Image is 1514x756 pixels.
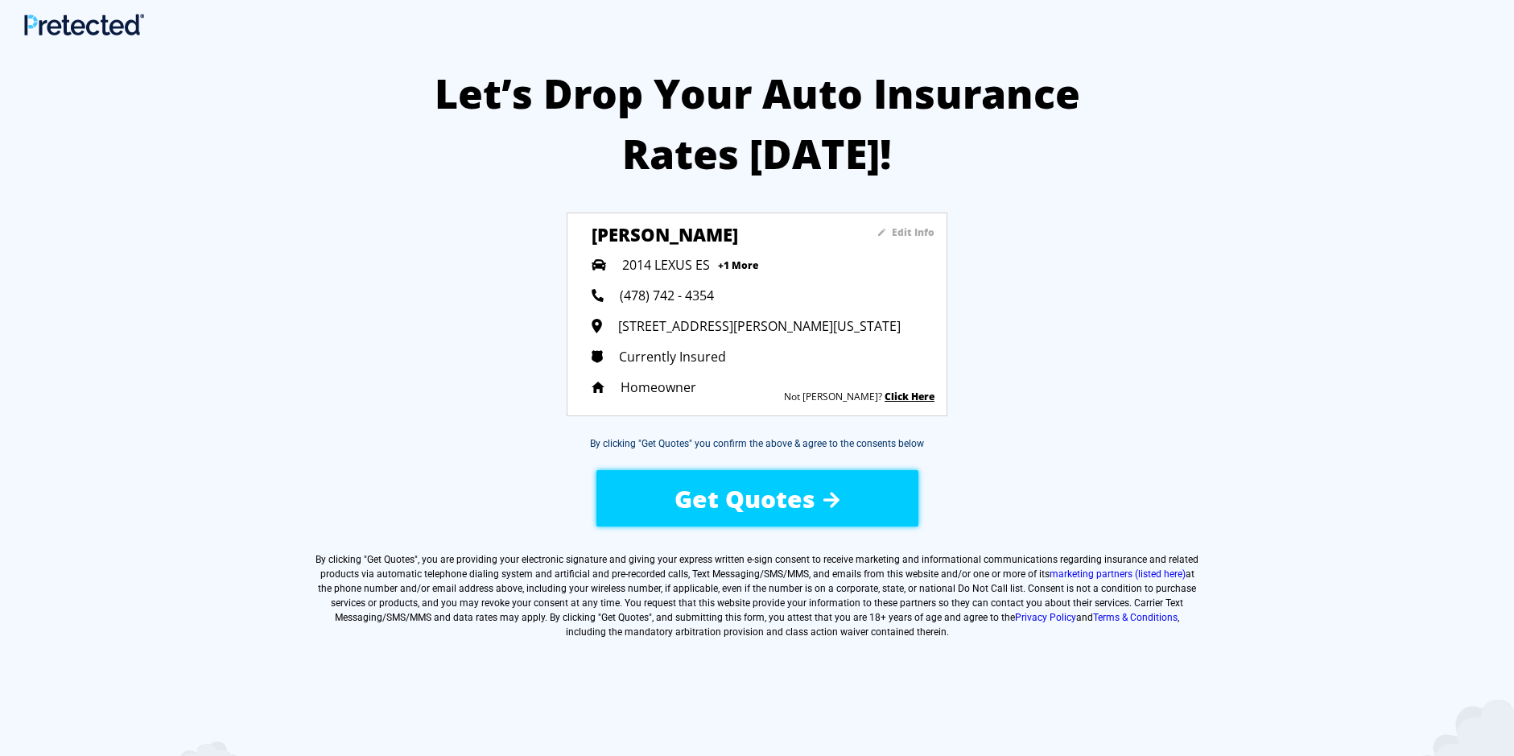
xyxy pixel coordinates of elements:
[596,470,918,527] button: Get Quotes
[592,222,829,246] h3: [PERSON_NAME]
[621,378,696,396] span: Homeowner
[718,258,758,272] span: +1 More
[1015,612,1076,623] a: Privacy Policy
[622,256,710,274] span: 2014 LEXUS ES
[885,390,934,403] a: Click Here
[367,554,415,565] span: Get Quotes
[619,348,726,366] span: Currently Insured
[419,64,1095,184] h2: Let’s Drop Your Auto Insurance Rates [DATE]!
[620,287,714,304] span: (478) 742 - 4354
[674,482,815,515] span: Get Quotes
[892,225,934,239] sapn: Edit Info
[618,317,901,335] span: [STREET_ADDRESS][PERSON_NAME][US_STATE]
[315,552,1200,639] label: By clicking " ", you are providing your electronic signature and giving your express written e-si...
[24,14,144,35] img: Main Logo
[590,436,924,451] div: By clicking "Get Quotes" you confirm the above & agree to the consents below
[1093,612,1178,623] a: Terms & Conditions
[1050,568,1186,580] a: marketing partners (listed here)
[784,390,882,403] sapn: Not [PERSON_NAME]?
